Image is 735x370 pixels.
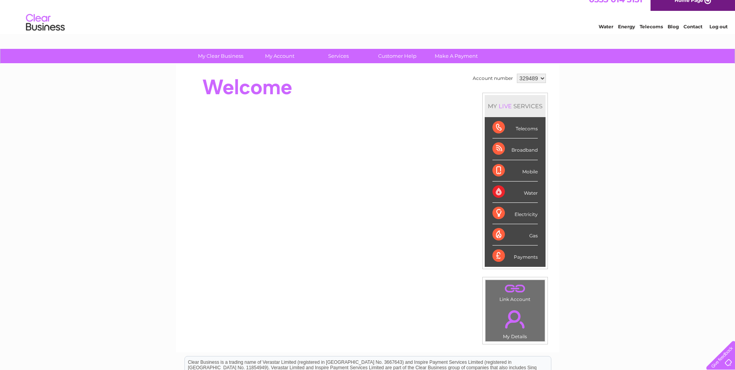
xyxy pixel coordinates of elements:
div: Electricity [492,203,538,224]
div: Clear Business is a trading name of Verastar Limited (registered in [GEOGRAPHIC_DATA] No. 3667643... [185,4,551,38]
a: Telecoms [640,33,663,39]
div: Payments [492,246,538,266]
div: MY SERVICES [485,95,546,117]
a: Blog [668,33,679,39]
div: Broadband [492,138,538,160]
a: . [487,282,543,296]
div: LIVE [497,102,513,110]
a: My Clear Business [189,49,253,63]
a: Customer Help [365,49,429,63]
a: Log out [709,33,728,39]
div: Water [492,182,538,203]
a: Make A Payment [424,49,488,63]
div: Mobile [492,160,538,182]
img: logo.png [26,20,65,44]
a: 0333 014 3131 [589,4,642,14]
a: My Account [248,49,312,63]
a: Water [599,33,613,39]
a: . [487,306,543,333]
td: Account number [471,72,515,85]
a: Services [306,49,370,63]
td: Link Account [485,280,545,304]
a: Contact [683,33,702,39]
a: Energy [618,33,635,39]
td: My Details [485,304,545,342]
div: Gas [492,224,538,246]
div: Telecoms [492,117,538,138]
